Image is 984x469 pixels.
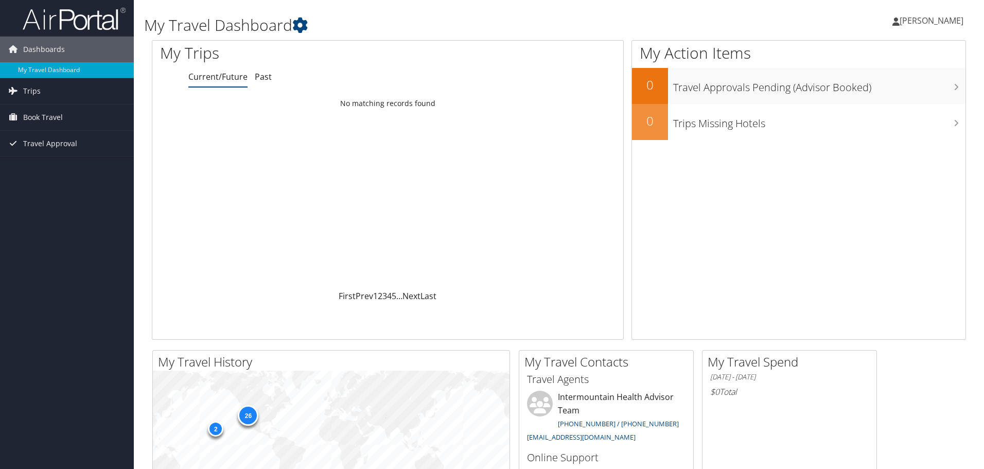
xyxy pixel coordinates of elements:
span: $0 [710,386,719,397]
a: Next [402,290,420,302]
span: Book Travel [23,105,63,130]
span: Travel Approval [23,131,77,157]
a: Last [420,290,436,302]
h1: My Trips [160,42,419,64]
td: No matching records found [152,94,623,113]
a: 1 [373,290,378,302]
img: airportal-logo.png [23,7,126,31]
a: 3 [382,290,387,302]
span: Dashboards [23,37,65,62]
a: 4 [387,290,392,302]
li: Intermountain Health Advisor Team [522,391,691,446]
h2: 0 [632,112,668,130]
h3: Trips Missing Hotels [673,111,965,131]
a: [PERSON_NAME] [892,5,974,36]
a: 0Trips Missing Hotels [632,104,965,140]
a: 5 [392,290,396,302]
h6: [DATE] - [DATE] [710,372,869,382]
a: Prev [356,290,373,302]
h2: My Travel Spend [708,353,876,371]
a: Past [255,71,272,82]
h1: My Travel Dashboard [144,14,697,36]
a: 0Travel Approvals Pending (Advisor Booked) [632,68,965,104]
a: First [339,290,356,302]
h3: Online Support [527,450,686,465]
a: [PHONE_NUMBER] / [PHONE_NUMBER] [558,419,679,428]
a: [EMAIL_ADDRESS][DOMAIN_NAME] [527,432,636,442]
a: 2 [378,290,382,302]
h2: My Travel Contacts [524,353,693,371]
span: … [396,290,402,302]
h6: Total [710,386,869,397]
div: 26 [238,405,258,426]
h1: My Action Items [632,42,965,64]
h3: Travel Approvals Pending (Advisor Booked) [673,75,965,95]
span: [PERSON_NAME] [900,15,963,26]
h3: Travel Agents [527,372,686,387]
h2: My Travel History [158,353,509,371]
div: 2 [208,421,223,437]
h2: 0 [632,76,668,94]
span: Trips [23,78,41,104]
a: Current/Future [188,71,248,82]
